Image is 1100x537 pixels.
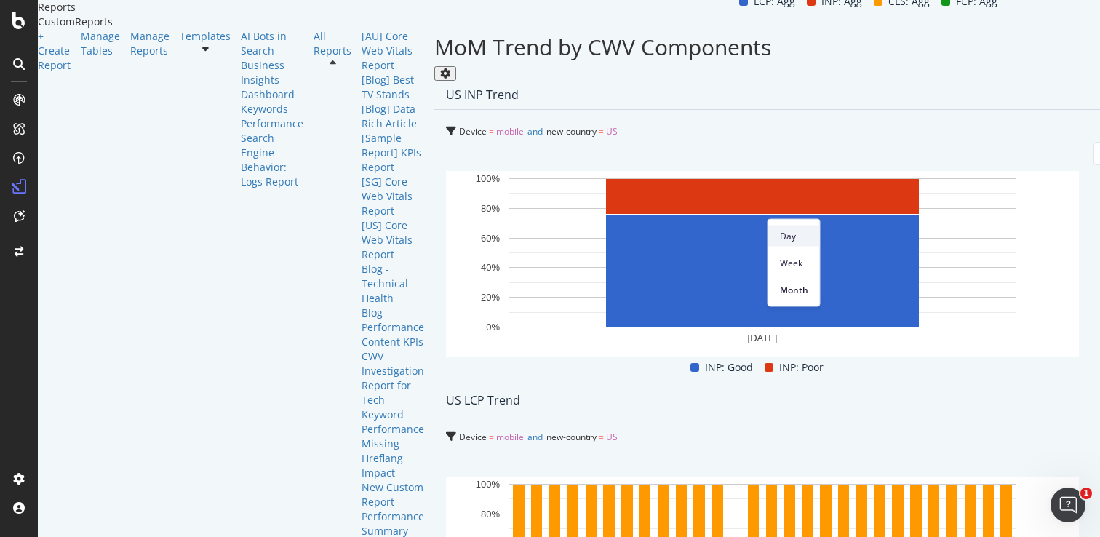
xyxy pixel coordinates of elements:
a: [US] Core Web Vitals Report [362,218,424,262]
a: [Blog] Best TV Stands [362,73,424,102]
span: new-country [546,431,597,443]
span: Month [780,283,808,296]
span: mobile [496,125,524,138]
div: US LCP Trend [446,393,520,407]
span: Device [459,125,487,138]
span: INP: Good [705,359,753,376]
a: Business Insights Dashboard [241,58,303,102]
a: Keywords Performance [241,102,303,131]
text: [DATE] [748,333,778,343]
a: Templates [180,29,231,44]
a: [SG] Core Web Vitals Report [362,175,424,218]
span: = [489,431,494,443]
text: 80% [481,508,500,519]
text: 100% [476,173,501,184]
span: and [527,125,543,138]
a: Blog Performance [362,306,424,335]
span: and [527,431,543,443]
iframe: Intercom live chat [1051,488,1085,522]
a: Search Engine Behavior: Logs Report [241,131,303,189]
span: = [599,431,604,443]
a: [AU] Core Web Vitals Report [362,29,424,73]
a: Content KPIs [362,335,424,349]
a: Blog - Technical Health [362,262,424,306]
span: Week [780,256,808,269]
a: CWV Investigation Report for Tech [362,349,424,407]
a: New Custom Report [362,480,424,509]
div: gear [440,68,450,79]
text: 0% [486,322,500,333]
div: CustomReports [38,15,434,29]
span: 1 [1080,488,1092,499]
span: new-country [546,125,597,138]
span: INP: Poor [779,359,824,376]
svg: A chart. [446,171,1079,357]
a: All Reports [314,29,351,58]
span: mobile [496,431,524,443]
span: US [606,431,618,443]
a: Manage Reports [130,29,170,58]
span: US [606,125,618,138]
a: + Create Report [38,29,71,73]
span: = [599,125,604,138]
a: Manage Tables [81,29,120,58]
a: [Blog] Data Rich Article [362,102,424,131]
text: 20% [481,292,500,303]
a: AI Bots in Search [241,29,303,58]
span: Day [780,229,808,242]
text: 40% [481,262,500,273]
text: 100% [476,479,501,490]
span: = [489,125,494,138]
text: 80% [481,202,500,213]
text: 60% [481,232,500,243]
a: [Sample Report] KPIs Report [362,131,424,175]
a: Missing Hreflang Impact [362,437,424,480]
div: US INP Trend [446,87,519,102]
span: Device [459,431,487,443]
a: Keyword Performance [362,407,424,437]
